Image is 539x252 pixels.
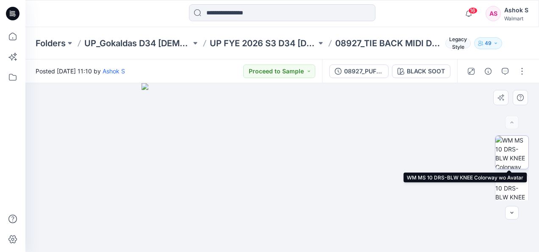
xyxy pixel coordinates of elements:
[442,37,471,49] button: Legacy Style
[103,67,125,75] a: Ashok S
[36,37,66,49] a: Folders
[474,37,502,49] button: 49
[344,67,383,76] div: 08927_PUFF SLV MIDI DRESS
[329,64,389,78] button: 08927_PUFF SLV MIDI DRESS
[210,37,317,49] a: UP FYE 2026 S3 D34 [DEMOGRAPHIC_DATA] Dresses Gokaldas
[468,7,478,14] span: 16
[486,6,501,21] div: AS
[481,64,495,78] button: Details
[335,37,442,49] p: 08927_TIE BACK MIDI DRESS
[407,67,445,76] div: BLACK SOOT
[84,37,191,49] a: UP_Gokaldas D34 [DEMOGRAPHIC_DATA] Dresses
[485,39,492,48] p: 49
[36,67,125,76] span: Posted [DATE] 11:10 by
[504,15,528,22] div: Walmart
[445,38,471,48] span: Legacy Style
[142,83,422,252] img: eyJhbGciOiJIUzI1NiIsImtpZCI6IjAiLCJzbHQiOiJzZXMiLCJ0eXAiOiJKV1QifQ.eyJkYXRhIjp7InR5cGUiOiJzdG9yYW...
[495,136,528,169] img: WM MS 10 DRS-BLW KNEE Colorway wo Avatar
[504,5,528,15] div: Ashok S
[495,175,528,208] img: WM MS 10 DRS-BLW KNEE Front wo Avatar
[392,64,450,78] button: BLACK SOOT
